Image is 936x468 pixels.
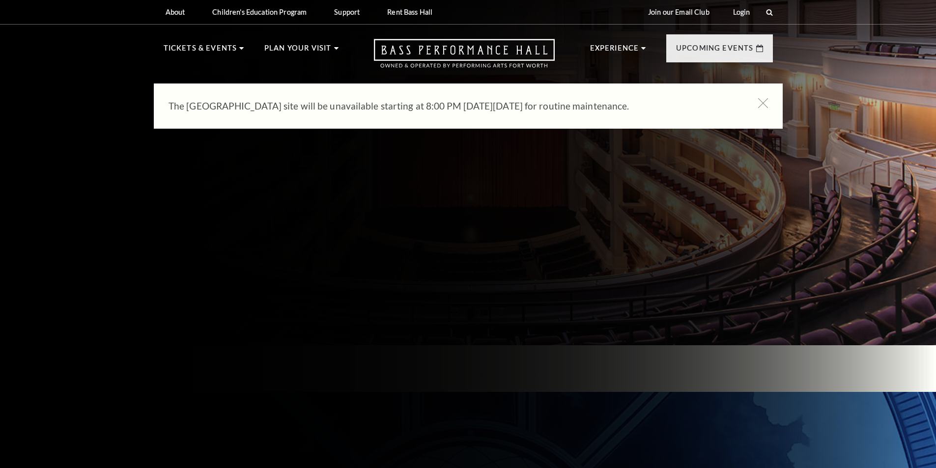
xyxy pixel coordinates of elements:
p: About [166,8,185,16]
p: Upcoming Events [676,42,754,60]
p: Children's Education Program [212,8,307,16]
p: Experience [590,42,639,60]
p: Rent Bass Hall [387,8,432,16]
p: Plan Your Visit [264,42,332,60]
p: The [GEOGRAPHIC_DATA] site will be unavailable starting at 8:00 PM [DATE][DATE] for routine maint... [169,98,738,114]
p: Tickets & Events [164,42,237,60]
p: Support [334,8,360,16]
